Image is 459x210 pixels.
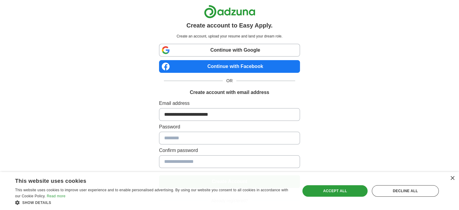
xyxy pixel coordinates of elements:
[159,44,300,57] a: Continue with Google
[450,176,454,181] div: Close
[159,123,300,131] label: Password
[47,194,65,198] a: Read more, opens a new window
[190,89,269,96] h1: Create account with email address
[223,78,236,84] span: OR
[160,34,299,39] p: Create an account, upload your resume and land your dream role.
[204,5,255,18] img: Adzuna logo
[159,100,300,107] label: Email address
[15,188,288,198] span: This website uses cookies to improve user experience and to enable personalised advertising. By u...
[302,185,368,197] div: Accept all
[186,21,273,30] h1: Create account to Easy Apply.
[159,147,300,154] label: Confirm password
[159,60,300,73] a: Continue with Facebook
[15,199,292,205] div: Show details
[22,201,51,205] span: Show details
[372,185,439,197] div: Decline all
[15,176,277,185] div: This website uses cookies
